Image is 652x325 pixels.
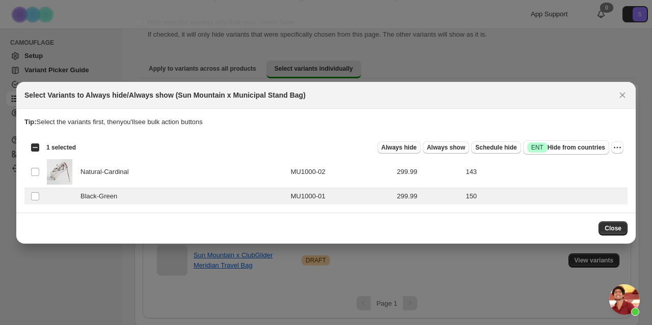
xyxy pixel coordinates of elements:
[475,143,517,152] span: Schedule hide
[382,143,417,152] span: Always hide
[605,224,621,232] span: Close
[80,191,123,201] span: Black-Green
[24,90,306,100] h2: Select Variants to Always hide/Always show (Sun Mountain x Municipal Stand Bag)
[609,284,640,315] a: Open chat
[394,188,463,204] td: 299.99
[423,141,469,154] button: Always show
[80,167,134,177] span: Natural-Cardinal
[463,156,628,188] td: 143
[288,188,394,204] td: MU1000-01
[394,156,463,188] td: 299.99
[463,188,628,204] td: 150
[471,141,521,154] button: Schedule hide
[531,143,544,152] span: ENT
[46,143,76,152] span: 1 selected
[615,88,630,102] button: Close
[377,141,421,154] button: Always hide
[599,221,628,235] button: Close
[523,140,609,155] button: SuccessENTHide from countries
[24,118,37,126] strong: Tip:
[527,142,605,153] span: Hide from countries
[24,117,628,127] p: Select the variants first, then you'll see bulk action buttons
[611,141,623,154] button: More actions
[47,159,72,185] img: MUNICIPAL-SUN-MOUNTAIN-STAND-GOLF-BAG-7.jpg
[288,156,394,188] td: MU1000-02
[427,143,465,152] span: Always show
